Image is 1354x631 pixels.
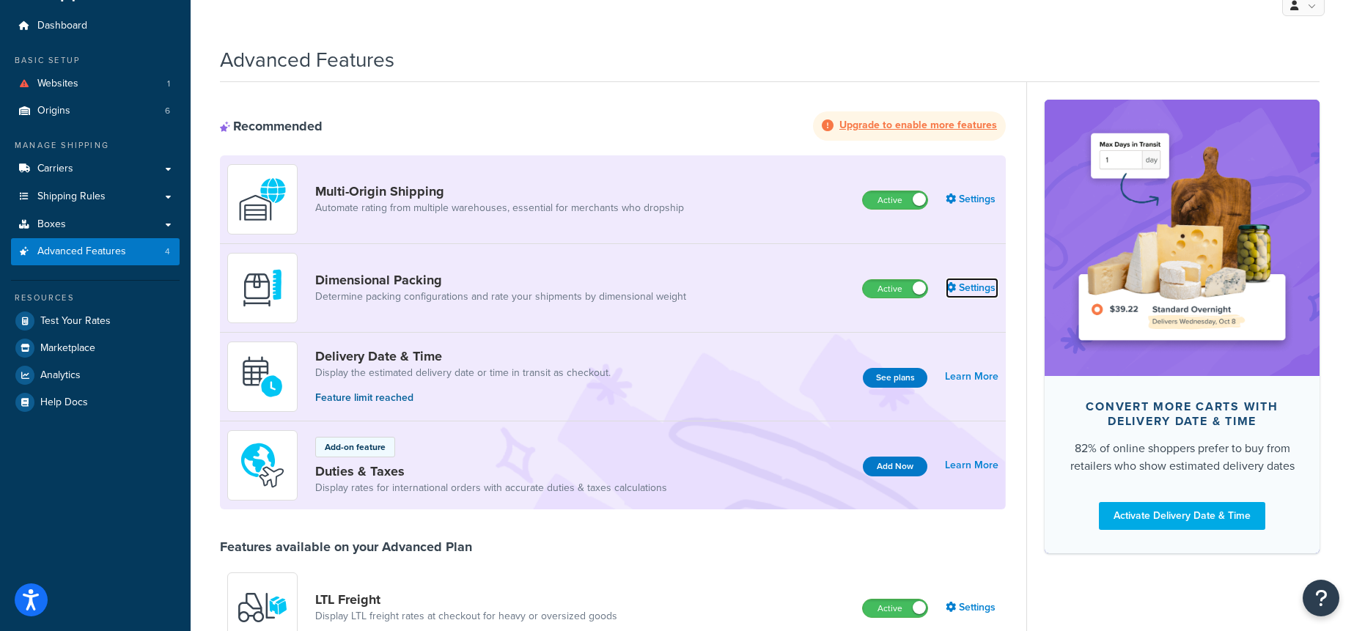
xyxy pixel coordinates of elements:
p: Add-on feature [325,440,386,454]
span: Websites [37,78,78,90]
span: 1 [167,78,170,90]
a: Display rates for international orders with accurate duties & taxes calculations [315,481,667,495]
div: Manage Shipping [11,139,180,152]
span: Dashboard [37,20,87,32]
a: Duties & Taxes [315,463,667,479]
img: DTVBYsAAAAAASUVORK5CYII= [237,262,288,314]
div: Recommended [220,118,323,134]
p: Feature limit reached [315,390,611,406]
button: Add Now [863,457,927,476]
div: Features available on your Advanced Plan [220,539,472,555]
a: Websites1 [11,70,180,97]
img: gfkeb5ejjkALwAAAABJRU5ErkJggg== [237,351,288,402]
label: Active [863,599,927,617]
a: Learn More [945,455,998,476]
li: Advanced Features [11,238,180,265]
a: LTL Freight [315,591,617,608]
a: Help Docs [11,389,180,416]
a: Advanced Features4 [11,238,180,265]
span: Carriers [37,163,73,175]
a: Analytics [11,362,180,388]
img: feature-image-ddt-36eae7f7280da8017bfb280eaccd9c446f90b1fe08728e4019434db127062ab4.png [1067,122,1298,353]
span: Marketplace [40,342,95,355]
a: Automate rating from multiple warehouses, essential for merchants who dropship [315,201,684,215]
span: 4 [165,246,170,258]
a: Carriers [11,155,180,182]
a: Settings [946,189,998,210]
a: Origins6 [11,97,180,125]
span: Shipping Rules [37,191,106,203]
a: Dimensional Packing [315,272,686,288]
a: Marketplace [11,335,180,361]
span: Analytics [40,369,81,382]
a: Activate Delivery Date & Time [1099,502,1265,530]
a: Multi-Origin Shipping [315,183,684,199]
span: Help Docs [40,396,88,409]
a: Settings [946,597,998,618]
span: 6 [165,105,170,117]
strong: Upgrade to enable more features [839,117,997,133]
span: Boxes [37,218,66,231]
span: Advanced Features [37,246,126,258]
h1: Advanced Features [220,45,394,74]
div: Basic Setup [11,54,180,67]
a: Determine packing configurations and rate your shipments by dimensional weight [315,289,686,304]
button: Open Resource Center [1303,580,1339,616]
img: WatD5o0RtDAAAAAElFTkSuQmCC [237,174,288,225]
a: Shipping Rules [11,183,180,210]
span: Origins [37,105,70,117]
a: Dashboard [11,12,180,40]
label: Active [863,280,927,298]
div: Convert more carts with delivery date & time [1068,399,1296,429]
li: Origins [11,97,180,125]
a: Test Your Rates [11,308,180,334]
div: Resources [11,292,180,304]
a: Settings [946,278,998,298]
button: See plans [863,368,927,388]
img: icon-duo-feat-landed-cost-7136b061.png [237,440,288,491]
a: Display LTL freight rates at checkout for heavy or oversized goods [315,609,617,624]
span: Test Your Rates [40,315,111,328]
a: Delivery Date & Time [315,348,611,364]
label: Active [863,191,927,209]
a: Display the estimated delivery date or time in transit as checkout. [315,366,611,380]
a: Learn More [945,366,998,387]
a: Boxes [11,211,180,238]
div: 82% of online shoppers prefer to buy from retailers who show estimated delivery dates [1068,440,1296,475]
